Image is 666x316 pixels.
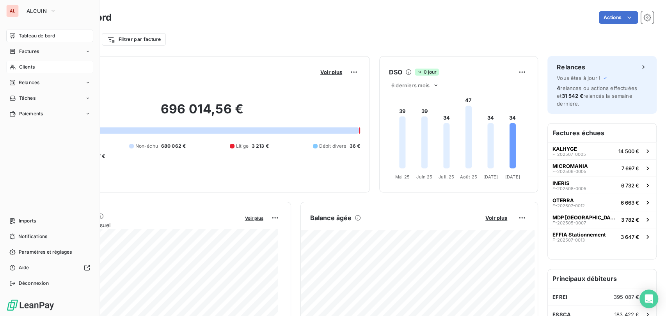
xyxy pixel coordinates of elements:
[245,215,263,221] span: Voir plus
[552,163,588,169] span: MICROMANIA
[552,186,586,191] span: F-202508-0005
[416,174,432,179] tspan: Juin 25
[621,199,639,206] span: 6 663 €
[552,231,606,238] span: EFFIA Stationnement
[505,174,520,179] tspan: [DATE]
[552,221,586,225] span: F-202505-0007
[621,182,639,189] span: 6 732 €
[618,148,639,154] span: 14 500 €
[252,143,269,150] span: 3 213 €
[552,180,570,186] span: INERIS
[19,110,43,117] span: Paiements
[389,67,402,77] h6: DSO
[639,290,658,308] div: Open Intercom Messenger
[552,169,586,174] span: F-202506-0005
[614,294,639,300] span: 395 087 €
[161,143,186,150] span: 680 062 €
[557,85,560,91] span: 4
[19,264,29,271] span: Aide
[548,211,656,228] button: MDP [GEOGRAPHIC_DATA]F-202505-00073 782 €
[320,69,342,75] span: Voir plus
[19,249,72,256] span: Paramètres et réglages
[391,82,430,88] span: 6 derniers mois
[319,143,346,150] span: Débit divers
[19,48,39,55] span: Factures
[19,95,36,102] span: Tâches
[552,214,618,221] span: MDP [GEOGRAPHIC_DATA]
[19,64,35,71] span: Clients
[135,143,158,150] span: Non-échu
[18,233,47,240] span: Notifications
[557,62,585,72] h6: Relances
[19,217,36,224] span: Imports
[552,294,567,300] span: EFREI
[548,124,656,142] h6: Factures échues
[310,213,352,222] h6: Balance âgée
[548,159,656,177] button: MICROMANIAF-202506-00057 697 €
[395,174,410,179] tspan: Mai 25
[552,197,574,203] span: OTERRA
[318,69,345,76] button: Voir plus
[599,11,638,24] button: Actions
[44,221,240,229] span: Chiffre d'affaires mensuel
[19,280,49,287] span: Déconnexion
[561,93,583,99] span: 31 542 €
[483,174,498,179] tspan: [DATE]
[19,79,39,86] span: Relances
[557,75,600,81] span: Vous êtes à jour !
[6,5,19,17] div: AL
[548,269,656,288] h6: Principaux débiteurs
[102,33,166,46] button: Filtrer par facture
[236,143,249,150] span: Litige
[548,142,656,159] button: KALHYGEF-202507-000514 500 €
[243,214,266,221] button: Voir plus
[621,217,639,223] span: 3 782 €
[19,32,55,39] span: Tableau de bord
[460,174,477,179] tspan: Août 25
[44,101,360,125] h2: 696 014,56 €
[349,143,360,150] span: 36 €
[552,152,586,157] span: F-202507-0005
[6,299,55,311] img: Logo LeanPay
[557,85,637,107] span: relances ou actions effectuées et relancés la semaine dernière.
[622,165,639,171] span: 7 697 €
[552,146,577,152] span: KALHYGE
[548,194,656,211] button: OTERRAF-202507-00126 663 €
[621,234,639,240] span: 3 647 €
[548,228,656,245] button: EFFIA StationnementF-202507-00133 647 €
[552,238,585,242] span: F-202507-0013
[415,69,439,76] span: 0 jour
[552,203,585,208] span: F-202507-0012
[548,177,656,194] button: INERISF-202508-00056 732 €
[27,8,47,14] span: ALCUIN
[485,215,507,221] span: Voir plus
[6,261,93,274] a: Aide
[483,214,510,221] button: Voir plus
[439,174,454,179] tspan: Juil. 25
